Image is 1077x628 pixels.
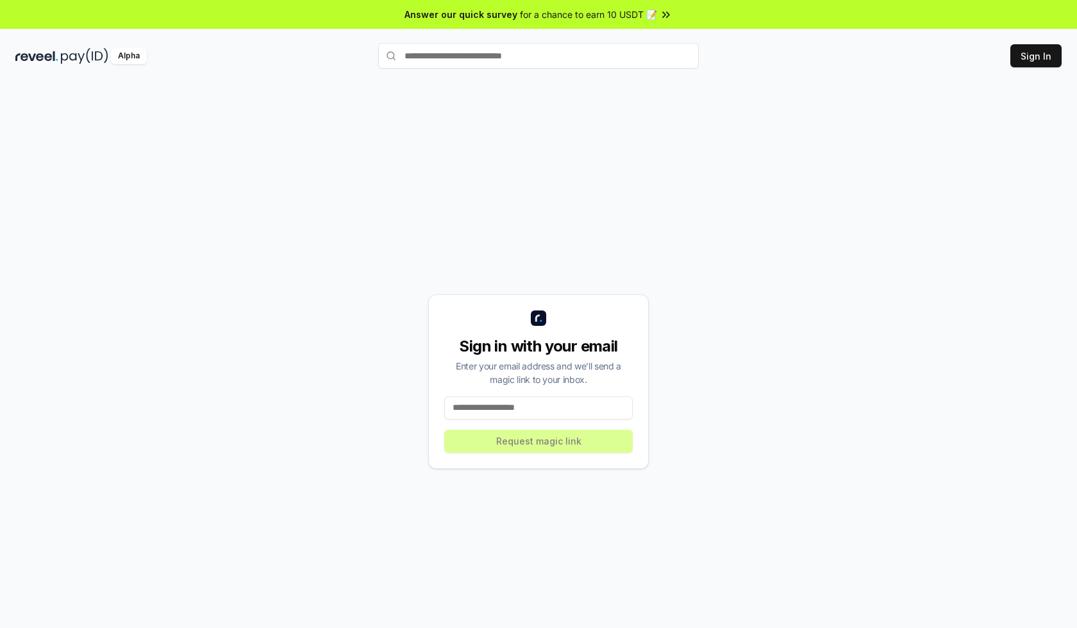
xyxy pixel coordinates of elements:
[531,310,546,326] img: logo_small
[111,48,147,64] div: Alpha
[1010,44,1062,67] button: Sign In
[520,8,657,21] span: for a chance to earn 10 USDT 📝
[405,8,517,21] span: Answer our quick survey
[61,48,108,64] img: pay_id
[444,336,633,357] div: Sign in with your email
[15,48,58,64] img: reveel_dark
[444,359,633,386] div: Enter your email address and we’ll send a magic link to your inbox.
